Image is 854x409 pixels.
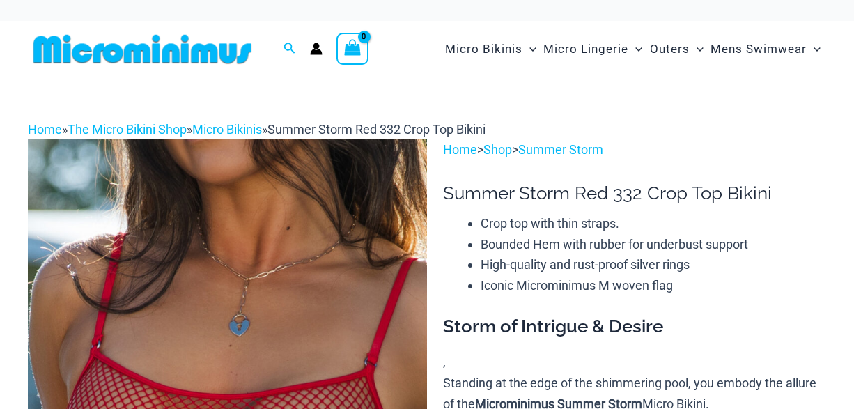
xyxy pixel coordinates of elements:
[442,28,540,70] a: Micro BikinisMenu ToggleMenu Toggle
[267,122,486,137] span: Summer Storm Red 332 Crop Top Bikini
[28,122,486,137] span: » » »
[440,26,826,72] nav: Site Navigation
[646,28,707,70] a: OutersMenu ToggleMenu Toggle
[192,122,262,137] a: Micro Bikinis
[28,122,62,137] a: Home
[68,122,187,137] a: The Micro Bikini Shop
[540,28,646,70] a: Micro LingerieMenu ToggleMenu Toggle
[522,31,536,67] span: Menu Toggle
[28,33,257,65] img: MM SHOP LOGO FLAT
[310,43,323,55] a: Account icon link
[481,254,826,275] li: High-quality and rust-proof silver rings
[690,31,704,67] span: Menu Toggle
[650,31,690,67] span: Outers
[443,142,477,157] a: Home
[807,31,821,67] span: Menu Toggle
[711,31,807,67] span: Mens Swimwear
[707,28,824,70] a: Mens SwimwearMenu ToggleMenu Toggle
[443,183,826,204] h1: Summer Storm Red 332 Crop Top Bikini
[445,31,522,67] span: Micro Bikinis
[284,40,296,58] a: Search icon link
[443,315,826,339] h3: Storm of Intrigue & Desire
[443,139,826,160] p: > >
[628,31,642,67] span: Menu Toggle
[518,142,603,157] a: Summer Storm
[483,142,512,157] a: Shop
[481,213,826,234] li: Crop top with thin straps.
[543,31,628,67] span: Micro Lingerie
[336,33,368,65] a: View Shopping Cart, empty
[481,234,826,255] li: Bounded Hem with rubber for underbust support
[481,275,826,296] li: Iconic Microminimus M woven flag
